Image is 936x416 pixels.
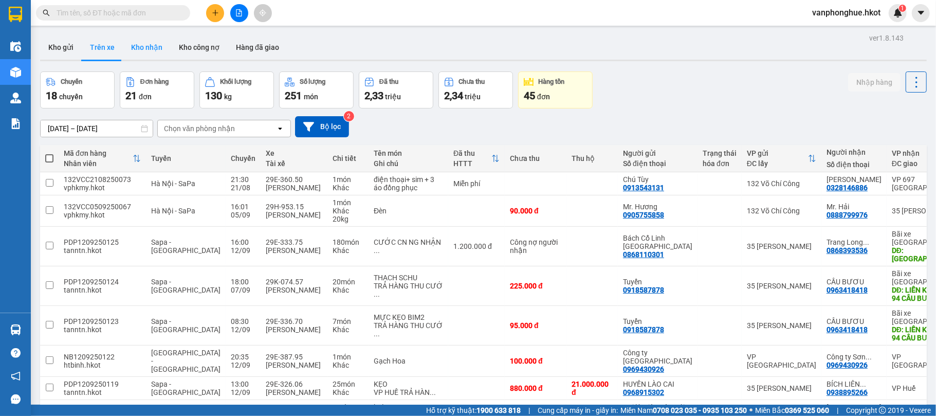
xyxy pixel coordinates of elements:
[333,325,363,334] div: Khác
[747,321,816,330] div: 35 [PERSON_NAME]
[231,246,255,255] div: 12/09
[10,41,21,52] img: warehouse-icon
[212,9,219,16] span: plus
[510,154,561,162] div: Chưa thu
[231,286,255,294] div: 07/09
[747,384,816,392] div: 35 [PERSON_NAME]
[444,89,463,102] span: 2,34
[59,145,146,172] th: Toggle SortBy
[374,149,443,157] div: Tên món
[703,149,737,157] div: Trạng thái
[827,286,868,294] div: 0963418418
[231,175,255,184] div: 21:30
[266,203,322,211] div: 29H-953.15
[747,207,816,215] div: 132 Võ Chí Công
[151,207,195,215] span: Hà Nội - SaPa
[57,7,178,19] input: Tìm tên, số ĐT hoặc mã đơn
[151,154,221,162] div: Tuyến
[333,246,363,255] div: Khác
[623,203,692,211] div: Mr. Hương
[151,238,221,255] span: Sapa - [GEOGRAPHIC_DATA]
[359,71,433,108] button: Đã thu2,33 triệu
[64,149,133,157] div: Mã đơn hàng
[41,120,153,137] input: Select a date range.
[827,175,882,184] div: Anh Long
[385,93,401,101] span: triệu
[623,149,692,157] div: Người gửi
[653,406,747,414] strong: 0708 023 035 - 0935 103 250
[510,207,561,215] div: 90.000 đ
[333,154,363,162] div: Chi tiết
[374,330,380,338] span: ...
[164,123,235,134] div: Chọn văn phòng nhận
[528,405,530,416] span: |
[863,238,869,246] span: ...
[374,357,443,365] div: Gạch Hoa
[333,317,363,325] div: 7 món
[231,403,255,411] div: 22:00
[623,278,692,286] div: Tuyển
[538,405,618,416] span: Cung cấp máy in - giấy in:
[64,388,141,396] div: tanntn.hkot
[64,159,133,168] div: Nhân viên
[426,405,521,416] span: Hỗ trợ kỹ thuật:
[259,9,266,16] span: aim
[64,325,141,334] div: tanntn.hkot
[266,325,322,334] div: [PERSON_NAME]
[40,71,115,108] button: Chuyến18chuyến
[279,71,354,108] button: Số lượng251món
[266,286,322,294] div: [PERSON_NAME]
[848,73,901,92] button: Nhập hàng
[151,278,221,294] span: Sapa - [GEOGRAPHIC_DATA]
[476,406,521,414] strong: 1900 633 818
[231,278,255,286] div: 18:00
[623,250,664,259] div: 0868110301
[64,403,141,411] div: VP697ĐBP1209250116
[206,4,224,22] button: plus
[231,184,255,192] div: 21/08
[374,290,380,298] span: ...
[510,321,561,330] div: 95.000 đ
[64,175,141,184] div: 132VCC2108250073
[572,154,613,162] div: Thu hộ
[11,371,21,381] span: notification
[374,313,443,321] div: MỰC KẸO BIM2
[266,403,322,411] div: 29K-019.50
[453,242,500,250] div: 1.200.000 đ
[827,160,882,169] div: Số điện thoại
[374,388,443,396] div: VP HUẾ TRẢ HÀNG THU COD HỘ KHÁCH + CƯỚC. COD CK VỀ CHO TÂN VPLC
[333,286,363,294] div: Khác
[43,9,50,16] span: search
[623,388,664,396] div: 0968915302
[266,388,322,396] div: [PERSON_NAME]
[333,198,363,207] div: 1 món
[430,388,436,396] span: ...
[64,286,141,294] div: tanntn.hkot
[374,175,443,192] div: điện thoại+ sim + 3 áo đồng phục
[231,388,255,396] div: 12/09
[231,325,255,334] div: 12/09
[374,282,443,298] div: TRẢ HÀNG THU CƯỚC (HÀNG ĐI 7/9)
[785,406,829,414] strong: 0369 525 060
[866,353,872,361] span: ...
[572,380,613,396] div: 21.000.000 đ
[374,274,443,282] div: THẠCH SCHU
[804,6,889,19] span: vanphonghue.hkot
[139,93,152,101] span: đơn
[64,317,141,325] div: PDP1209250123
[510,384,561,392] div: 880.000 đ
[231,203,255,211] div: 16:01
[623,349,692,365] div: Công ty Sơn Phú
[747,282,816,290] div: 35 [PERSON_NAME]
[64,238,141,246] div: PDP1209250125
[623,184,664,192] div: 0913543131
[623,234,692,250] div: Bách Cổ Linh Long Biên
[465,93,481,101] span: triệu
[379,78,398,85] div: Đã thu
[266,317,322,325] div: 29E-336.70
[623,380,692,388] div: HUYỀN LÀO CAI
[453,159,491,168] div: HTTT
[151,179,195,188] span: Hà Nội - SaPa
[755,405,829,416] span: Miền Bắc
[459,78,485,85] div: Chưa thu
